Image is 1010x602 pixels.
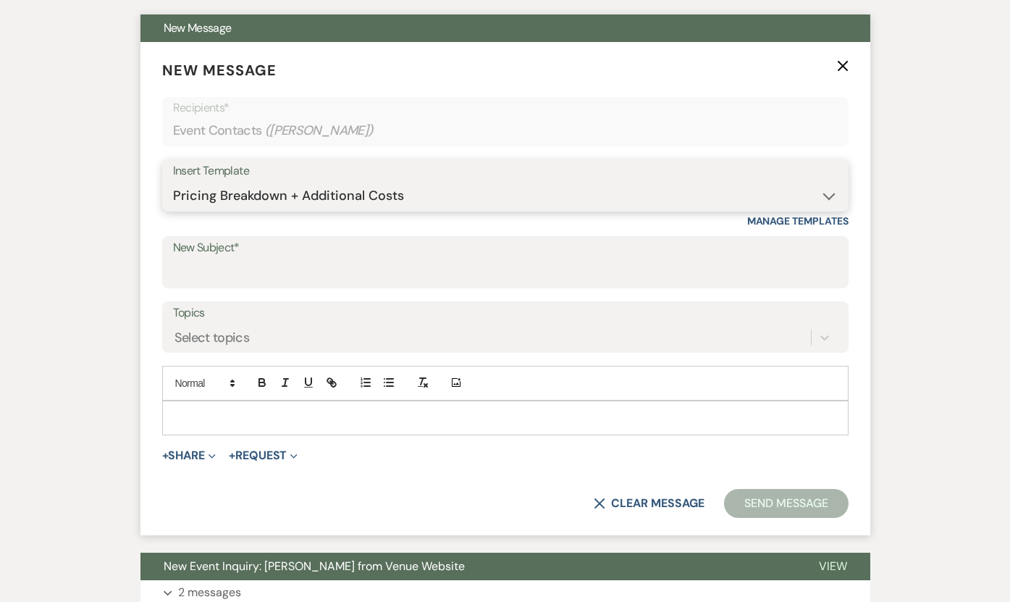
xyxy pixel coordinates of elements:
[173,161,838,182] div: Insert Template
[162,61,277,80] span: New Message
[178,583,241,602] p: 2 messages
[140,553,796,580] button: New Event Inquiry: [PERSON_NAME] from Venue Website
[173,238,838,259] label: New Subject*
[164,20,232,35] span: New Message
[162,450,216,461] button: Share
[173,99,838,117] p: Recipients*
[229,450,235,461] span: +
[796,553,870,580] button: View
[747,214,849,227] a: Manage Templates
[594,498,704,509] button: Clear message
[174,327,250,347] div: Select topics
[173,303,838,324] label: Topics
[229,450,298,461] button: Request
[164,559,465,574] span: New Event Inquiry: [PERSON_NAME] from Venue Website
[265,121,374,141] span: ( [PERSON_NAME] )
[724,489,848,518] button: Send Message
[819,559,847,574] span: View
[173,117,838,145] div: Event Contacts
[162,450,169,461] span: +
